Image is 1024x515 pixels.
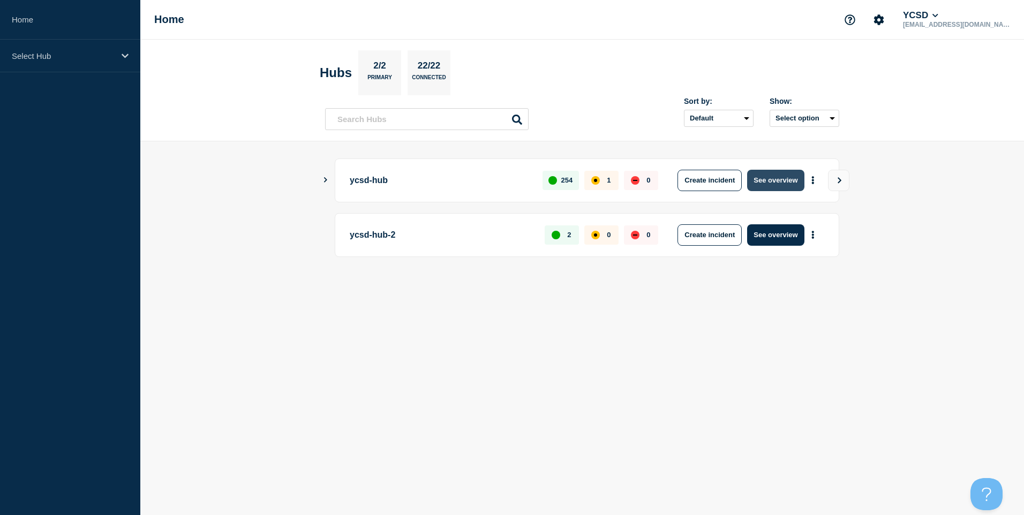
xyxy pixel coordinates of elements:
[684,97,754,105] div: Sort by:
[548,176,557,185] div: up
[868,9,890,31] button: Account settings
[677,224,742,246] button: Create incident
[646,176,650,184] p: 0
[561,176,573,184] p: 254
[567,231,571,239] p: 2
[747,224,804,246] button: See overview
[631,231,639,239] div: down
[684,110,754,127] select: Sort by
[646,231,650,239] p: 0
[677,170,742,191] button: Create incident
[370,60,390,74] p: 2/2
[839,9,861,31] button: Support
[413,60,445,74] p: 22/22
[901,21,1012,28] p: [EMAIL_ADDRESS][DOMAIN_NAME]
[607,176,611,184] p: 1
[367,74,392,86] p: Primary
[325,108,529,130] input: Search Hubs
[320,65,352,80] h2: Hubs
[350,224,532,246] p: ycsd-hub-2
[828,170,849,191] button: View
[154,13,184,26] h1: Home
[806,225,820,245] button: More actions
[591,231,600,239] div: affected
[747,170,804,191] button: See overview
[12,51,115,60] p: Select Hub
[607,231,611,239] p: 0
[350,170,530,191] p: ycsd-hub
[552,231,560,239] div: up
[631,176,639,185] div: down
[412,74,446,86] p: Connected
[770,97,839,105] div: Show:
[323,176,328,184] button: Show Connected Hubs
[970,478,1003,510] iframe: Help Scout Beacon - Open
[770,110,839,127] button: Select option
[806,170,820,190] button: More actions
[591,176,600,185] div: affected
[901,10,940,21] button: YCSD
